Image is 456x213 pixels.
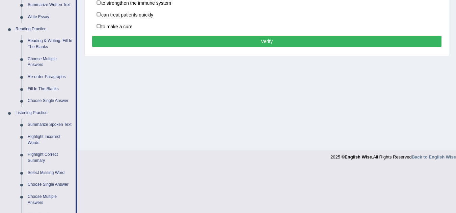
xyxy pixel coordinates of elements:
div: 2025 © All Rights Reserved [330,150,456,160]
label: can treat patients quickly [92,8,441,21]
a: Fill In The Blanks [25,83,76,95]
a: Reading Practice [12,23,76,35]
a: Choose Multiple Answers [25,191,76,209]
a: Highlight Correct Summary [25,149,76,167]
button: Verify [92,36,441,47]
a: Back to English Wise [412,154,456,159]
a: Choose Single Answer [25,179,76,191]
a: Highlight Incorrect Words [25,131,76,149]
strong: English Wise. [345,154,373,159]
a: Re-order Paragraphs [25,71,76,83]
a: Summarize Spoken Text [25,119,76,131]
a: Choose Multiple Answers [25,53,76,71]
a: Choose Single Answer [25,95,76,107]
a: Reading & Writing: Fill In The Blanks [25,35,76,53]
label: to make a cure [92,20,441,32]
a: Listening Practice [12,107,76,119]
a: Select Missing Word [25,167,76,179]
a: Write Essay [25,11,76,23]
